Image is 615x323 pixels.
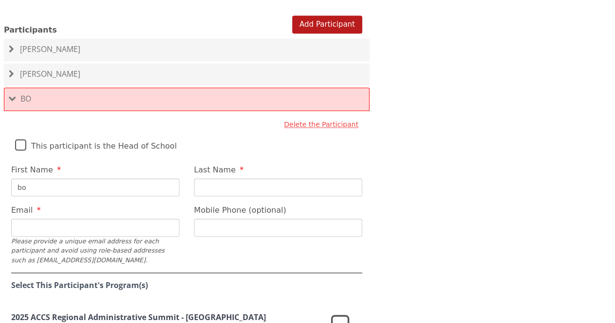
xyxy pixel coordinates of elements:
[11,281,362,289] h4: Select This Participant's Program(s)
[11,165,53,174] span: First Name
[280,116,362,133] button: Delete the Participant
[11,237,179,265] div: Please provide a unique email address for each participant and avoid using role-based addresses s...
[292,16,362,34] button: Add Participant
[20,68,80,79] span: [PERSON_NAME]
[11,205,33,215] span: Email
[4,25,57,34] span: Participants
[194,205,286,215] span: Mobile Phone (optional)
[194,165,236,174] span: Last Name
[15,133,177,154] label: This participant is the Head of School
[20,44,80,54] span: [PERSON_NAME]
[20,93,31,104] span: bo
